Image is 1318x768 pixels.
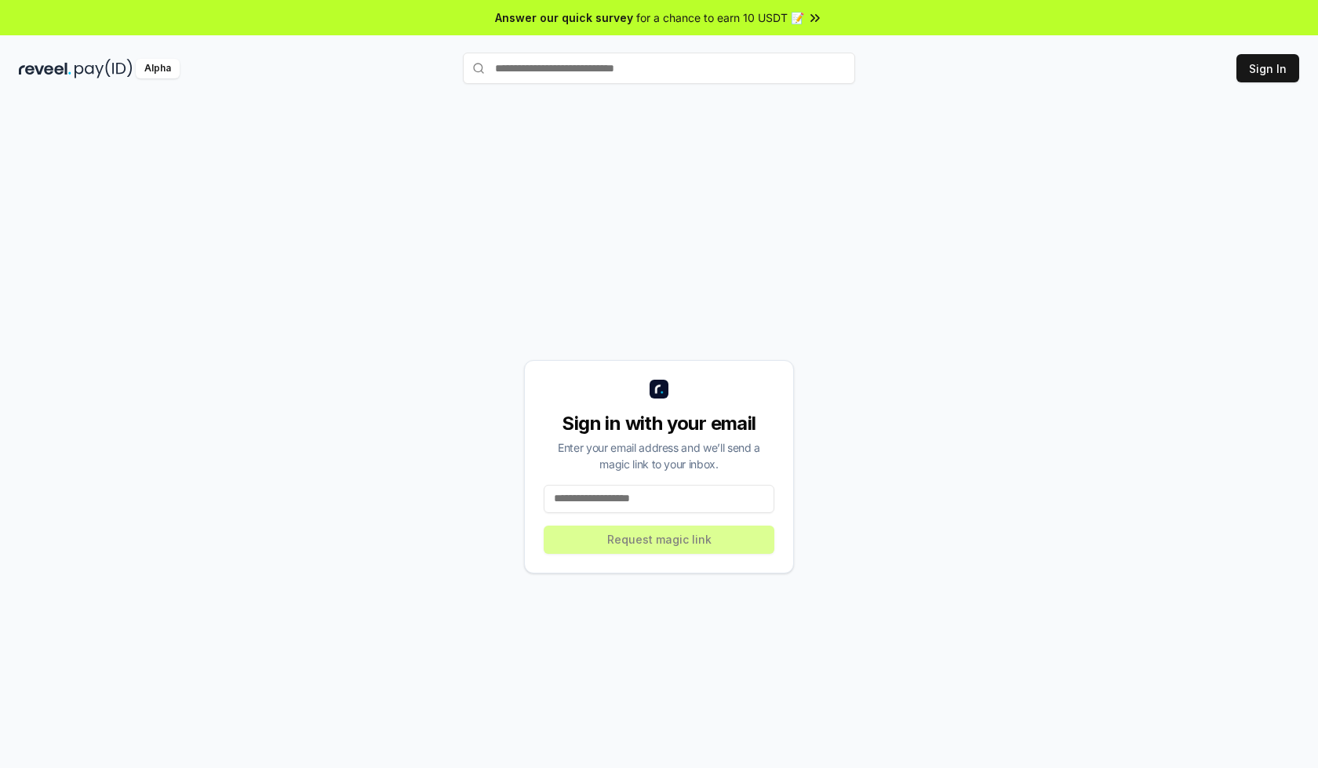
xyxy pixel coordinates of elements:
[544,439,774,472] div: Enter your email address and we’ll send a magic link to your inbox.
[636,9,804,26] span: for a chance to earn 10 USDT 📝
[19,59,71,78] img: reveel_dark
[136,59,180,78] div: Alpha
[650,380,668,399] img: logo_small
[1236,54,1299,82] button: Sign In
[75,59,133,78] img: pay_id
[544,411,774,436] div: Sign in with your email
[495,9,633,26] span: Answer our quick survey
